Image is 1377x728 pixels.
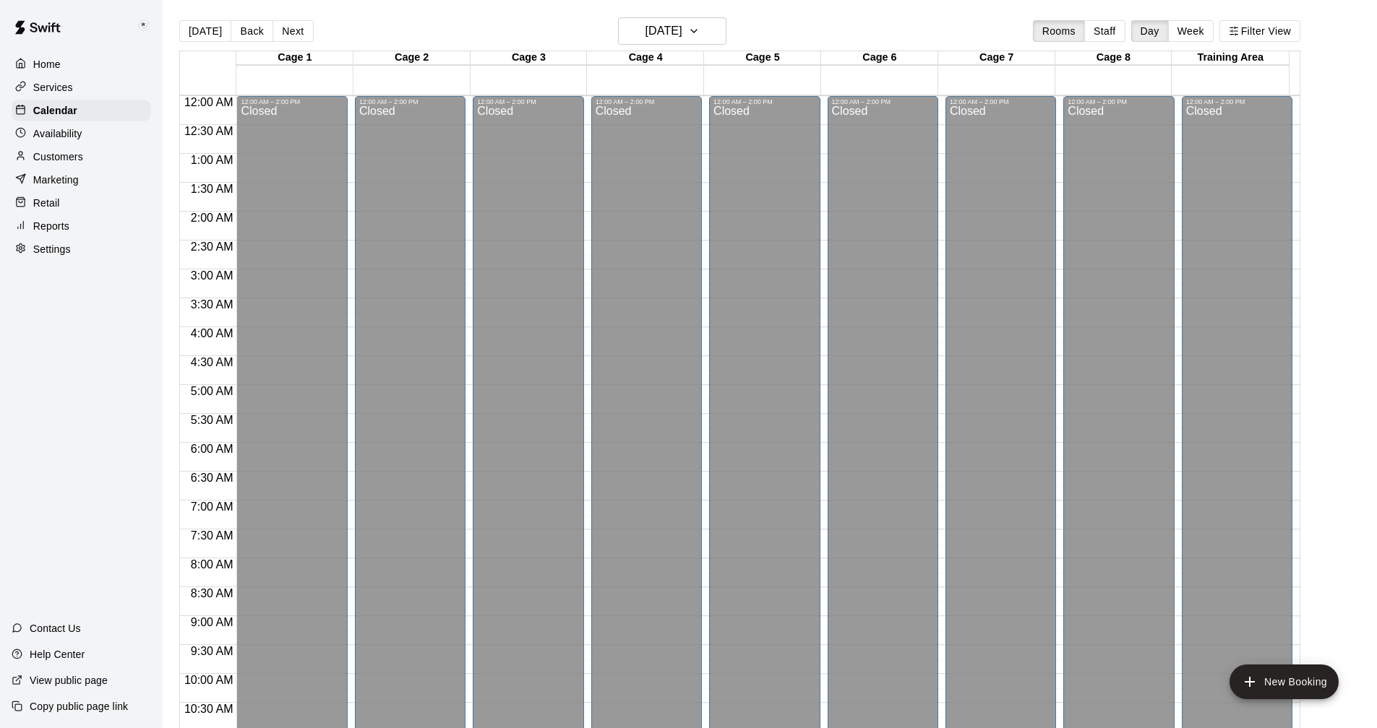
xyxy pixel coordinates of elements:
span: 7:30 AM [187,529,237,542]
span: 1:00 AM [187,154,237,166]
div: 12:00 AM – 2:00 PM [477,98,579,105]
a: Settings [12,238,151,260]
span: 6:00 AM [187,443,237,455]
span: 2:30 AM [187,240,237,253]
button: [DATE] [618,17,726,45]
span: 9:30 AM [187,645,237,657]
div: 12:00 AM – 2:00 PM [596,98,698,105]
span: 4:30 AM [187,356,237,368]
span: 9:00 AM [187,616,237,628]
span: 3:30 AM [187,298,237,311]
p: Customers [33,149,83,164]
h6: [DATE] [645,21,682,41]
span: 4:00 AM [187,327,237,339]
button: Staff [1084,20,1125,42]
span: 1:30 AM [187,183,237,195]
button: Back [231,20,273,42]
p: Settings [33,242,71,256]
span: 5:30 AM [187,414,237,426]
span: 10:00 AM [181,674,237,686]
div: 12:00 AM – 2:00 PM [713,98,815,105]
div: 12:00 AM – 2:00 PM [359,98,461,105]
a: Retail [12,192,151,214]
p: Reports [33,219,69,233]
p: Copy public page link [30,699,128,714]
div: Cage 1 [236,51,353,65]
p: Help Center [30,647,85,662]
span: 10:30 AM [181,703,237,715]
a: Customers [12,146,151,168]
div: 12:00 AM – 2:00 PM [241,98,343,105]
p: View public page [30,673,108,688]
span: 12:00 AM [181,96,237,108]
button: Week [1168,20,1214,42]
span: 12:30 AM [181,125,237,137]
div: Cage 8 [1055,51,1172,65]
div: 12:00 AM – 2:00 PM [832,98,934,105]
a: Availability [12,123,151,144]
div: Cage 3 [471,51,588,65]
span: 6:30 AM [187,472,237,484]
div: 12:00 AM – 2:00 PM [950,98,1052,105]
p: Marketing [33,173,79,187]
p: Retail [33,196,60,210]
p: Contact Us [30,621,81,636]
div: 12:00 AM – 2:00 PM [1186,98,1288,105]
button: add [1230,664,1339,699]
img: Keith Brooks [135,17,153,35]
p: Home [33,57,61,71]
span: 3:00 AM [187,269,237,282]
div: Cage 6 [821,51,938,65]
div: Cage 5 [704,51,821,65]
p: Availability [33,126,82,141]
div: Cage 4 [587,51,704,65]
a: Calendar [12,100,151,121]
button: [DATE] [179,20,231,42]
button: Day [1131,20,1169,42]
span: 7:00 AM [187,500,237,513]
button: Filter View [1219,20,1300,42]
div: Keith Brooks [132,12,163,40]
a: Services [12,77,151,98]
span: 8:00 AM [187,558,237,571]
p: Calendar [33,103,77,118]
button: Rooms [1033,20,1085,42]
p: Services [33,80,73,95]
span: 8:30 AM [187,587,237,599]
span: 5:00 AM [187,385,237,397]
a: Marketing [12,169,151,191]
span: 2:00 AM [187,212,237,224]
button: Next [273,20,313,42]
div: Training Area [1172,51,1289,65]
div: 12:00 AM – 2:00 PM [1068,98,1170,105]
div: Cage 7 [938,51,1055,65]
a: Home [12,53,151,75]
div: Cage 2 [353,51,471,65]
a: Reports [12,215,151,237]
